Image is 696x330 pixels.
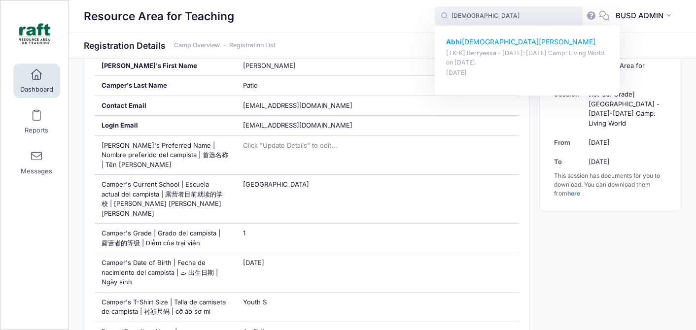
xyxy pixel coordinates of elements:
p: [DEMOGRAPHIC_DATA][PERSON_NAME] [446,37,609,47]
td: Resource Area for Teaching [584,56,666,85]
span: Youth S [243,298,267,306]
span: Click "Update Details" to edit... [243,141,337,149]
span: Dashboard [20,85,53,94]
span: [GEOGRAPHIC_DATA] [243,180,309,188]
span: Reports [25,126,48,134]
div: Camper's Last Name [94,76,236,96]
td: [1st-6th Grade] [GEOGRAPHIC_DATA] - [DATE]-[DATE] Camp: Living World [584,85,666,133]
a: Dashboard [13,64,60,98]
input: Search by First Name, Last Name, or Email... [435,6,583,26]
div: Camper's Current School | Escuela actual del campista | 露营者目前就读的学校 | [PERSON_NAME] [PERSON_NAME] ... [94,175,236,223]
p: [DATE] [446,68,609,78]
div: Contact Email [94,96,236,116]
span: [EMAIL_ADDRESS][DOMAIN_NAME] [243,121,366,131]
div: Camper's Date of Birth | Fecha de nacimiento del campista | ت 出生日期 | Ngày sinh [94,253,236,292]
div: Login Email [94,116,236,135]
td: From [554,133,584,152]
a: Resource Area for Teaching [0,10,70,57]
td: [DATE] [584,133,666,152]
span: Patio [243,81,258,89]
span: [PERSON_NAME] [243,62,296,69]
span: Messages [21,167,52,175]
td: [DATE] [584,152,666,171]
div: [PERSON_NAME]'s Preferred Name | Nombre preferido del campista | 首选名称 | Tên [PERSON_NAME] [94,136,236,175]
a: Camp Overview [174,42,220,49]
a: here [567,190,580,197]
button: BUSD ADMIN [609,5,681,28]
td: Session [554,85,584,133]
span: [DATE] [243,259,264,266]
img: Resource Area for Teaching [17,15,54,52]
h1: Resource Area for Teaching [84,5,234,28]
strong: Abhi [446,37,462,46]
a: Messages [13,145,60,180]
a: Reports [13,104,60,139]
td: To [554,152,584,171]
a: Registration List [229,42,276,49]
span: BUSD ADMIN [616,10,663,21]
p: [TK-K] Berryessa - [DATE]-[DATE] Camp: Living World on [DATE] [446,49,609,67]
div: Camper's Grade | Grado del campista | 露营者的等级 | Điểm của trại viên [94,224,236,253]
div: Camper's T-Shirt Size | Talla de camiseta de campista | 衬衫尺码 | cỡ áo sơ mi [94,293,236,322]
h1: Registration Details [84,40,276,51]
span: [EMAIL_ADDRESS][DOMAIN_NAME] [243,101,352,109]
div: [PERSON_NAME]'s First Name [94,56,236,76]
div: This session has documents for you to download. You can download them from [554,171,666,198]
span: 1 [243,229,245,237]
